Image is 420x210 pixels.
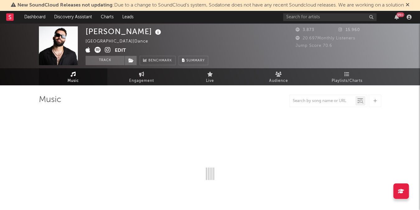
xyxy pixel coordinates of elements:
[86,26,163,37] div: [PERSON_NAME]
[313,68,381,85] a: Playlists/Charts
[244,68,313,85] a: Audience
[296,36,355,40] span: 20.697 Monthly Listeners
[96,11,118,23] a: Charts
[39,68,107,85] a: Music
[406,3,409,8] span: Dismiss
[115,47,126,55] button: Edit
[283,13,376,21] input: Search for artists
[332,77,362,85] span: Playlists/Charts
[186,59,205,62] span: Summary
[176,68,244,85] a: Live
[296,44,332,48] span: Jump Score: 70.6
[396,12,404,17] div: 99 +
[290,99,355,104] input: Search by song name or URL
[17,3,113,8] span: New SoundCloud Releases not updating
[140,56,175,65] a: Benchmark
[17,3,404,8] span: : Due to a change to SoundCloud's system, Sodatone does not have any recent Soundcloud releases. ...
[20,11,50,23] a: Dashboard
[148,57,172,65] span: Benchmark
[86,56,124,65] button: Track
[206,77,214,85] span: Live
[86,38,155,45] div: [GEOGRAPHIC_DATA] | Dance
[179,56,208,65] button: Summary
[394,15,399,20] button: 99+
[50,11,96,23] a: Discovery Assistant
[269,77,288,85] span: Audience
[129,77,154,85] span: Engagement
[296,28,314,32] span: 3.873
[118,11,138,23] a: Leads
[68,77,79,85] span: Music
[338,28,360,32] span: 15.960
[107,68,176,85] a: Engagement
